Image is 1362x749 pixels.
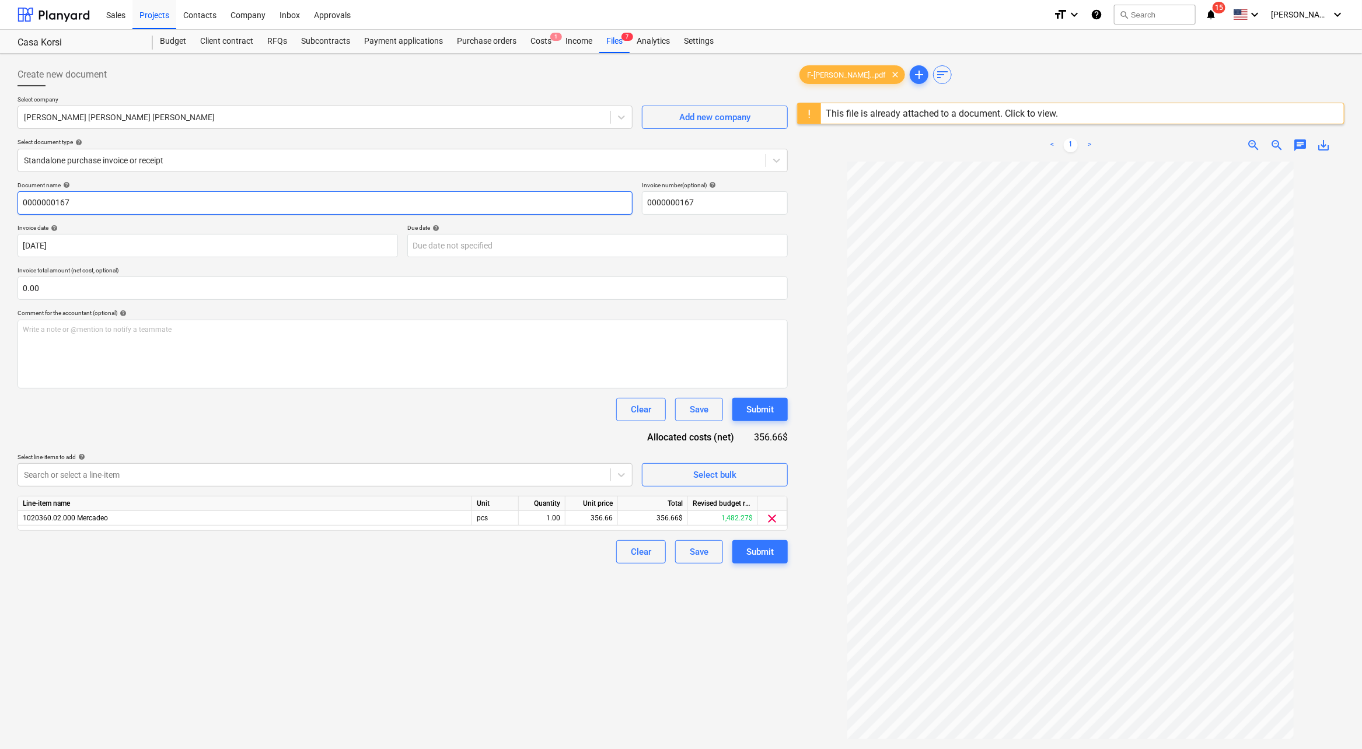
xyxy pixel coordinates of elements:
div: Add new company [679,110,750,125]
div: This file is already attached to a document. Click to view. [826,108,1059,119]
div: Files [599,30,630,53]
a: Purchase orders [450,30,523,53]
span: help [73,139,82,146]
span: help [707,181,716,188]
div: 1.00 [523,511,560,526]
input: Invoice date not specified [18,234,398,257]
span: Create new document [18,68,107,82]
div: Costs [523,30,558,53]
i: keyboard_arrow_down [1248,8,1262,22]
div: Due date [407,224,788,232]
span: zoom_in [1246,138,1260,152]
div: 356.66 [570,511,613,526]
div: Quantity [519,496,565,511]
iframe: Chat Widget [1304,693,1362,749]
a: Payment applications [357,30,450,53]
span: add [912,68,926,82]
i: keyboard_arrow_down [1067,8,1081,22]
div: Document name [18,181,633,189]
button: Add new company [642,106,788,129]
i: keyboard_arrow_down [1330,8,1344,22]
a: Subcontracts [294,30,357,53]
div: Select document type [18,138,788,146]
span: zoom_out [1270,138,1284,152]
a: Page 1 is your current page [1064,138,1078,152]
span: 1 [550,33,562,41]
div: Clear [631,402,651,417]
div: Save [690,544,708,559]
div: Widget de chat [1304,693,1362,749]
button: Clear [616,398,666,421]
div: Select bulk [693,467,736,482]
button: Save [675,540,723,563]
input: Document name [18,191,633,215]
div: Casa Korsi [18,37,139,49]
a: Costs1 [523,30,558,53]
button: Save [675,398,723,421]
div: Clear [631,544,651,559]
div: pcs [472,511,519,526]
span: 1020360.02.000 Mercadeo [23,514,108,522]
span: help [48,225,58,232]
a: Next page [1082,138,1096,152]
input: Due date not specified [407,234,788,257]
div: Line-item name [18,496,472,511]
a: Settings [677,30,721,53]
button: Clear [616,540,666,563]
input: Invoice number [642,191,788,215]
span: help [117,310,127,317]
span: help [430,225,439,232]
div: 356.66$ [753,430,788,444]
input: Invoice total amount (net cost, optional) [18,276,788,300]
span: clear [766,512,780,526]
a: RFQs [260,30,294,53]
div: Invoice date [18,224,398,232]
a: Files7 [599,30,630,53]
div: Unit price [565,496,618,511]
a: Client contract [193,30,260,53]
button: Submit [732,398,788,421]
div: Save [690,402,708,417]
span: 7 [621,33,633,41]
a: Budget [153,30,193,53]
div: Select line-items to add [18,453,633,461]
a: Analytics [630,30,677,53]
span: [PERSON_NAME] [1271,10,1329,19]
div: Revised budget remaining [688,496,758,511]
span: help [61,181,70,188]
span: chat [1293,138,1307,152]
div: Unit [472,496,519,511]
span: sort [935,68,949,82]
span: help [76,453,85,460]
a: Previous page [1045,138,1059,152]
p: Select company [18,96,633,106]
div: 1,482.27$ [688,511,758,526]
div: Total [618,496,688,511]
a: Income [558,30,599,53]
span: search [1119,10,1129,19]
div: Submit [746,402,774,417]
span: F-[PERSON_NAME]...pdf [800,71,893,79]
div: Submit [746,544,774,559]
div: Allocated costs (net) [636,430,753,444]
p: Invoice total amount (net cost, optional) [18,267,788,276]
i: notifications [1205,8,1217,22]
span: save_alt [1316,138,1330,152]
button: Select bulk [642,463,788,487]
div: Comment for the accountant (optional) [18,309,788,317]
button: Submit [732,540,788,563]
div: F-[PERSON_NAME]...pdf [799,65,905,84]
button: Search [1114,5,1196,24]
i: format_size [1053,8,1067,22]
div: Invoice number (optional) [642,181,788,189]
div: 356.66$ [618,511,688,526]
